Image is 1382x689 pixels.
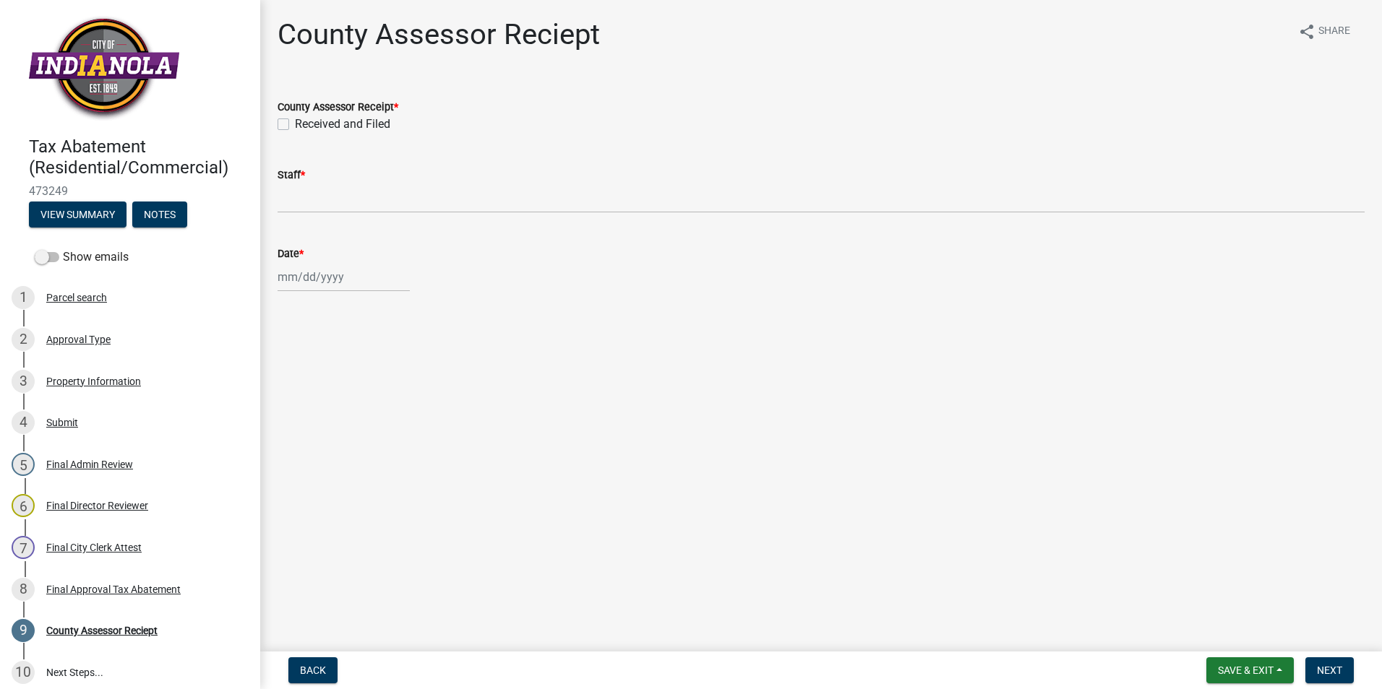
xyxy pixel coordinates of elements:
[288,657,338,683] button: Back
[29,209,126,221] wm-modal-confirm: Summary
[12,411,35,434] div: 4
[46,500,148,511] div: Final Director Reviewer
[295,116,390,133] label: Received and Filed
[46,292,107,303] div: Parcel search
[12,453,35,476] div: 5
[46,334,111,344] div: Approval Type
[1305,657,1354,683] button: Next
[46,542,142,552] div: Final City Clerk Attest
[1206,657,1294,683] button: Save & Exit
[12,328,35,351] div: 2
[12,494,35,517] div: 6
[46,417,78,428] div: Submit
[278,17,600,52] h1: County Assessor Reciept
[46,459,133,469] div: Final Admin Review
[29,15,179,121] img: City of Indianola, Iowa
[29,201,126,227] button: View Summary
[46,625,158,636] div: County Assessor Reciept
[300,664,326,676] span: Back
[12,536,35,559] div: 7
[12,286,35,309] div: 1
[132,209,187,221] wm-modal-confirm: Notes
[46,584,181,594] div: Final Approval Tax Abatement
[1317,664,1342,676] span: Next
[278,103,398,113] label: County Assessor Receipt
[12,578,35,601] div: 8
[1298,23,1316,40] i: share
[1318,23,1350,40] span: Share
[1218,664,1274,676] span: Save & Exit
[278,262,410,292] input: mm/dd/yyyy
[1287,17,1362,45] button: shareShare
[12,661,35,684] div: 10
[132,201,187,227] button: Notes
[29,184,231,198] span: 473249
[12,619,35,642] div: 9
[29,136,249,178] h4: Tax Abatement (Residential/Commercial)
[46,376,141,386] div: Property Information
[12,370,35,393] div: 3
[35,248,129,266] label: Show emails
[278,170,305,181] label: Staff
[278,249,304,259] label: Date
